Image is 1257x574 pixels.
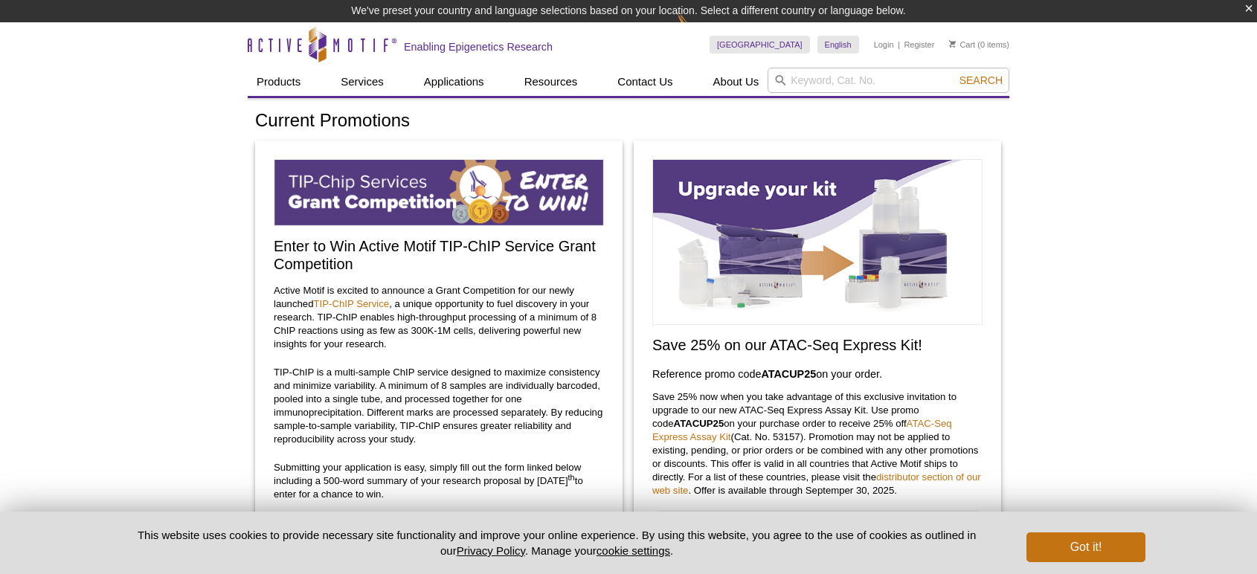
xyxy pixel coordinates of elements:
h2: Enabling Epigenetics Research [404,40,553,54]
a: Login [874,39,894,50]
button: Search [955,74,1007,87]
a: About Us [704,68,768,96]
sup: th [568,472,575,481]
h3: Reference promo code on your order. [652,365,983,383]
p: Active Motif is excited to announce a Grant Competition for our newly launched , a unique opportu... [274,284,604,351]
a: distributor section of our web site [652,471,981,496]
a: Products [248,68,309,96]
img: Save on ATAC-Seq Express Assay Kit [652,159,983,325]
h1: Current Promotions [255,111,1002,132]
a: Resources [515,68,587,96]
a: TIP-ChIP Service [314,298,390,309]
p: TIP-ChIP is a multi-sample ChIP service designed to maximize consistency and minimize variability... [274,366,604,446]
p: Submitting your application is easy, simply fill out the form linked below including a 500-word s... [274,461,604,501]
a: Cart [949,39,975,50]
button: cookie settings [597,544,670,557]
button: Got it! [1026,532,1145,562]
li: | [898,36,900,54]
li: (0 items) [949,36,1009,54]
a: Privacy Policy [457,544,525,557]
a: Contact Us [608,68,681,96]
h2: Save 25% on our ATAC-Seq Express Kit! [652,336,983,354]
strong: ATACUP25 [674,418,724,429]
p: This website uses cookies to provide necessary site functionality and improve your online experie... [112,527,1002,558]
a: English [817,36,859,54]
span: Search [959,74,1003,86]
input: Keyword, Cat. No. [768,68,1009,93]
a: Register [904,39,934,50]
p: Save 25% now when you take advantage of this exclusive invitation to upgrade to our new ATAC-Seq ... [652,390,983,497]
h2: Enter to Win Active Motif TIP-ChIP Service Grant Competition [274,237,604,273]
img: TIP-ChIP Service Grant Competition [274,159,604,226]
a: Applications [415,68,493,96]
img: Your Cart [949,40,956,48]
a: Services [332,68,393,96]
strong: ATACUP25 [761,368,816,380]
img: Change Here [677,11,716,46]
a: [GEOGRAPHIC_DATA] [710,36,810,54]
